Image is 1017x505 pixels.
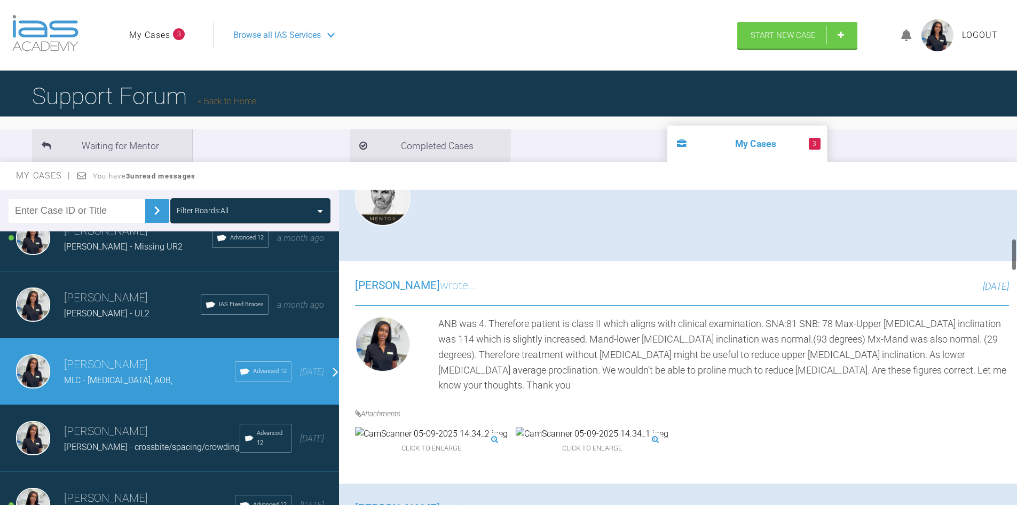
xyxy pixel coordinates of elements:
[177,205,228,216] div: Filter Boards: All
[230,233,264,243] span: Advanced 12
[516,440,668,457] span: Click to enlarge
[126,172,195,180] strong: 3 unread messages
[350,129,510,162] li: Completed Cases
[355,408,1009,419] h4: Attachments
[32,129,192,162] li: Waiting for Mentor
[438,170,1009,230] div: 37 is average FMPA angle with a long face and AOB would you expect to see a low angle? and what i...
[355,277,476,295] h3: wrote...
[751,30,816,40] span: Start New Case
[173,28,185,40] span: 3
[983,281,1009,292] span: [DATE]
[355,427,508,441] img: CamScanner 05-09-2025 14.34_2.jpeg
[9,199,145,223] input: Enter Case ID or Title
[16,421,50,455] img: Mariam Samra
[64,222,212,240] h3: [PERSON_NAME]
[32,77,256,115] h1: Support Forum
[277,233,324,243] span: a month ago
[233,28,321,42] span: Browse all IAS Services
[64,289,201,307] h3: [PERSON_NAME]
[737,22,857,49] a: Start New Case
[16,221,50,255] img: Mariam Samra
[93,172,196,180] span: You have
[16,170,71,181] span: My Cases
[64,356,235,374] h3: [PERSON_NAME]
[16,354,50,389] img: Mariam Samra
[253,367,287,376] span: Advanced 12
[129,28,170,42] a: My Cases
[64,308,149,318] span: [PERSON_NAME] - UL2
[277,300,324,310] span: a month ago
[667,126,827,162] li: My Cases
[16,288,50,322] img: Mariam Samra
[355,279,440,292] span: [PERSON_NAME]
[257,429,287,448] span: Advanced 12
[64,375,172,385] span: MLC - [MEDICAL_DATA], AOB,
[64,442,240,452] span: [PERSON_NAME] - crossbite/spacing/crowding
[300,433,324,444] span: [DATE]
[809,138,821,150] span: 3
[355,316,411,372] img: Mariam Samra
[64,423,240,441] h3: [PERSON_NAME]
[355,440,508,457] span: Click to enlarge
[300,367,324,377] span: [DATE]
[516,427,668,441] img: CamScanner 05-09-2025 14.34_1.jpeg
[355,170,411,226] img: Ross Hobson
[962,28,998,42] a: Logout
[148,202,165,219] img: chevronRight.28bd32b0.svg
[12,15,78,51] img: logo-light.3e3ef733.png
[438,316,1009,393] div: ANB was 4. Therefore patient is class II which aligns with clinical examination. SNA:81 SNB: 78 M...
[64,242,183,252] span: [PERSON_NAME] - Missing UR2
[921,19,953,51] img: profile.png
[198,96,256,106] a: Back to Home
[219,300,264,309] span: IAS Fixed Braces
